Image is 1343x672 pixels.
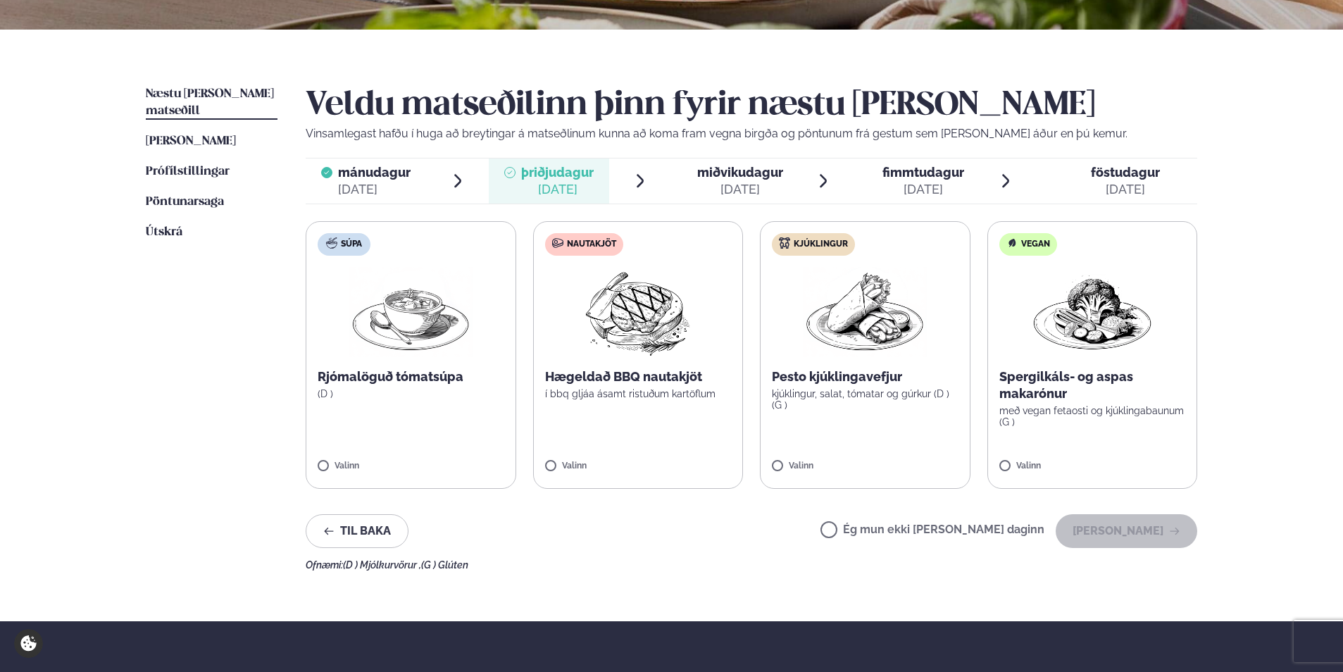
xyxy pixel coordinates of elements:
img: Vegan.svg [1006,237,1018,249]
img: Vegan.png [1030,267,1154,357]
p: (D ) [318,388,504,399]
button: [PERSON_NAME] [1056,514,1197,548]
span: Næstu [PERSON_NAME] matseðill [146,88,274,117]
img: Beef-Meat.png [575,267,700,357]
span: Pöntunarsaga [146,196,224,208]
p: Spergilkáls- og aspas makarónur [999,368,1186,402]
p: Rjómalöguð tómatsúpa [318,368,504,385]
span: Súpa [341,239,362,250]
img: beef.svg [552,237,563,249]
div: [DATE] [521,181,594,198]
span: Kjúklingur [794,239,848,250]
p: Hægeldað BBQ nautakjöt [545,368,732,385]
img: Soup.png [349,267,473,357]
div: [DATE] [1091,181,1160,198]
a: Cookie settings [14,629,43,658]
span: Útskrá [146,226,182,238]
a: Prófílstillingar [146,163,230,180]
span: (D ) Mjólkurvörur , [343,559,421,571]
span: Prófílstillingar [146,166,230,178]
img: soup.svg [326,237,337,249]
span: föstudagur [1091,165,1160,180]
a: Útskrá [146,224,182,241]
div: [DATE] [882,181,964,198]
p: í bbq gljáa ásamt ristuðum kartöflum [545,388,732,399]
img: Wraps.png [803,267,927,357]
span: miðvikudagur [697,165,783,180]
a: Pöntunarsaga [146,194,224,211]
span: mánudagur [338,165,411,180]
a: [PERSON_NAME] [146,133,236,150]
span: fimmtudagur [882,165,964,180]
div: [DATE] [697,181,783,198]
button: Til baka [306,514,408,548]
h2: Veldu matseðilinn þinn fyrir næstu [PERSON_NAME] [306,86,1197,125]
span: (G ) Glúten [421,559,468,571]
div: [DATE] [338,181,411,198]
p: Pesto kjúklingavefjur [772,368,958,385]
div: Ofnæmi: [306,559,1197,571]
span: Vegan [1021,239,1050,250]
p: kjúklingur, salat, tómatar og gúrkur (D ) (G ) [772,388,958,411]
img: chicken.svg [779,237,790,249]
p: með vegan fetaosti og kjúklingabaunum (G ) [999,405,1186,428]
p: Vinsamlegast hafðu í huga að breytingar á matseðlinum kunna að koma fram vegna birgða og pöntunum... [306,125,1197,142]
span: þriðjudagur [521,165,594,180]
span: [PERSON_NAME] [146,135,236,147]
a: Næstu [PERSON_NAME] matseðill [146,86,277,120]
span: Nautakjöt [567,239,616,250]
